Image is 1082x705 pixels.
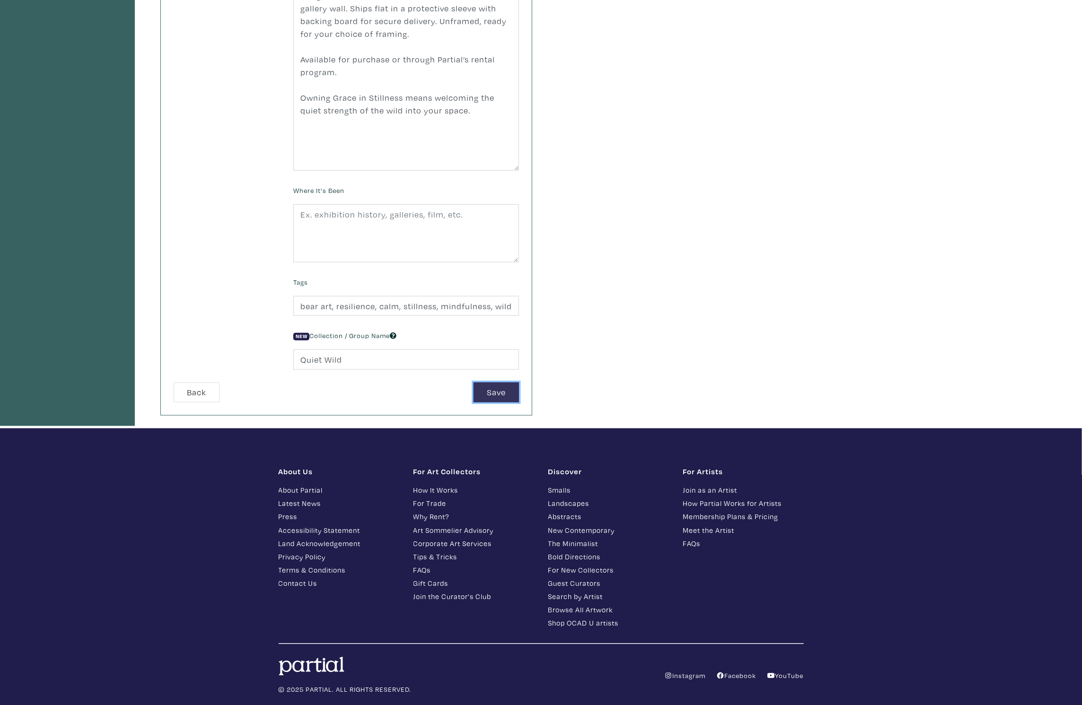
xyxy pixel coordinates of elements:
a: Terms & Conditions [279,565,399,575]
a: How It Works [413,485,534,496]
h1: For Art Collectors [413,467,534,476]
a: Tips & Tricks [413,551,534,562]
a: FAQs [413,565,534,575]
div: © 2025 PARTIAL. ALL RIGHTS RESERVED. [272,657,541,695]
a: Accessibility Statement [279,525,399,536]
a: Smalls [548,485,669,496]
h1: For Artists [683,467,804,476]
label: Where It's Been [293,185,344,196]
a: Gift Cards [413,578,534,589]
a: Membership Plans & Pricing [683,511,804,522]
a: How Partial Works for Artists [683,498,804,509]
h1: About Us [279,467,399,476]
img: logo.svg [279,657,345,676]
a: Bold Directions [548,551,669,562]
a: YouTube [767,671,804,680]
a: New Contemporary [548,525,669,536]
a: Browse All Artwork [548,604,669,615]
a: Facebook [716,671,757,680]
a: For New Collectors [548,565,669,575]
button: Save [474,383,519,403]
a: Abstracts [548,511,669,522]
span: New [293,333,309,340]
label: Collection / Group Name [293,331,396,341]
a: Contact Us [279,578,399,589]
a: Join the Curator's Club [413,591,534,602]
a: Press [279,511,399,522]
h1: Discover [548,467,669,476]
button: Back [174,383,220,403]
input: Ex. abstracts, blue, minimalist, people, animals, bright, etc. [293,296,519,316]
input: Ex. 202X, Landscape Collection, etc. [293,349,519,370]
a: Guest Curators [548,578,669,589]
a: Corporate Art Services [413,538,534,549]
label: Tags [293,277,308,287]
a: For Trade [413,498,534,509]
a: Art Sommelier Advisory [413,525,534,536]
a: About Partial [279,485,399,496]
a: Shop OCAD U artists [548,618,669,628]
a: The Minimalist [548,538,669,549]
a: Instagram [664,671,706,680]
a: Latest News [279,498,399,509]
a: Meet the Artist [683,525,804,536]
a: FAQs [683,538,804,549]
a: Privacy Policy [279,551,399,562]
a: Why Rent? [413,511,534,522]
a: Join as an Artist [683,485,804,496]
a: Search by Artist [548,591,669,602]
a: Landscapes [548,498,669,509]
a: Land Acknowledgement [279,538,399,549]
